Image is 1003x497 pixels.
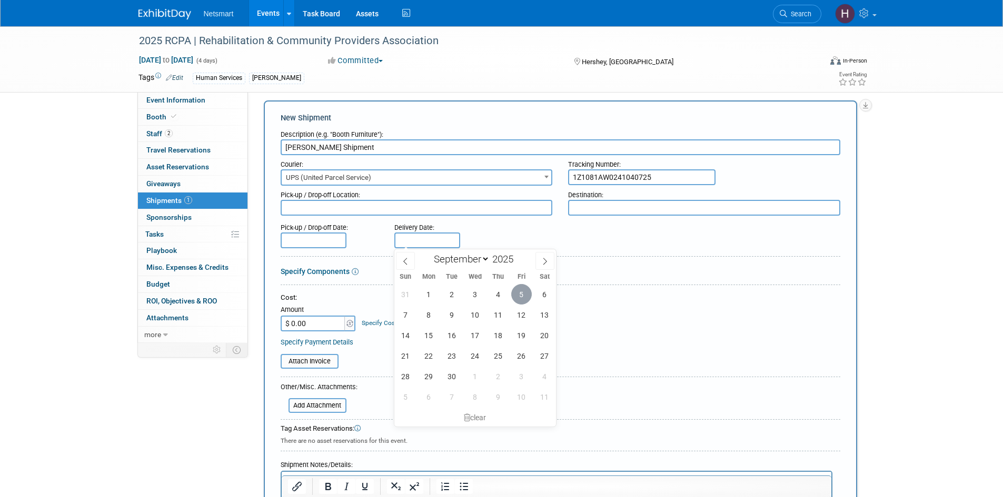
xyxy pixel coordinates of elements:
[419,366,439,387] span: September 29, 2025
[442,366,462,387] span: September 30, 2025
[146,246,177,255] span: Playbook
[486,273,510,280] span: Thu
[835,4,855,24] img: Hannah Norsworthy
[138,142,247,158] a: Travel Reservations
[319,479,337,494] button: Bold
[455,479,473,494] button: Bullet list
[463,273,486,280] span: Wed
[419,325,439,346] span: September 15, 2025
[395,284,416,305] span: August 31, 2025
[488,284,509,305] span: September 4, 2025
[324,55,387,66] button: Committed
[146,263,229,271] span: Misc. Expenses & Credits
[419,387,439,407] span: October 6, 2025
[511,325,532,346] span: September 19, 2025
[146,113,178,121] span: Booth
[490,253,521,265] input: Year
[442,305,462,325] span: September 9, 2025
[395,346,416,366] span: September 21, 2025
[465,284,485,305] span: September 3, 2025
[394,273,418,280] span: Sun
[465,325,485,346] span: September 17, 2025
[281,305,357,316] div: Amount
[281,186,553,200] div: Pick-up / Drop-off Location:
[488,387,509,407] span: October 9, 2025
[138,176,247,192] a: Giveaways
[193,73,245,84] div: Human Services
[442,325,462,346] span: September 16, 2025
[436,479,454,494] button: Numbered list
[281,113,840,124] div: New Shipment
[281,155,553,169] div: Courier:
[208,343,226,357] td: Personalize Event Tab Strip
[138,109,247,125] a: Booth
[138,293,247,309] a: ROI, Objectives & ROO
[249,73,304,84] div: [PERSON_NAME]
[281,267,350,276] a: Specify Components
[146,297,217,305] span: ROI, Objectives & ROO
[281,169,553,186] span: UPS (United Parcel Service)
[288,479,306,494] button: Insert/edit link
[488,325,509,346] span: September 18, 2025
[161,56,171,64] span: to
[773,5,821,23] a: Search
[488,305,509,325] span: September 11, 2025
[144,330,161,339] span: more
[488,346,509,366] span: September 25, 2025
[465,366,485,387] span: October 1, 2025
[534,325,555,346] span: September 20, 2025
[465,346,485,366] span: September 24, 2025
[146,129,173,138] span: Staff
[138,92,247,108] a: Event Information
[842,57,867,65] div: In-Person
[534,284,555,305] span: September 6, 2025
[138,242,247,259] a: Playbook
[281,218,379,232] div: Pick-up / Drop-off Date:
[165,129,173,137] span: 2
[395,305,416,325] span: September 7, 2025
[281,338,353,346] a: Specify Payment Details
[281,125,840,139] div: Description (e.g. "Booth Furniture"):
[759,55,868,70] div: Event Format
[138,209,247,226] a: Sponsorships
[511,284,532,305] span: September 5, 2025
[511,346,532,366] span: September 26, 2025
[146,213,192,221] span: Sponsorships
[395,387,416,407] span: October 5, 2025
[146,313,188,322] span: Attachments
[138,276,247,292] a: Budget
[440,273,463,280] span: Tue
[510,273,533,280] span: Fri
[226,343,247,357] td: Toggle Event Tabs
[534,305,555,325] span: September 13, 2025
[488,366,509,387] span: October 2, 2025
[138,192,247,209] a: Shipments1
[568,155,840,169] div: Tracking Number:
[356,479,374,494] button: Underline
[465,387,485,407] span: October 8, 2025
[830,56,841,65] img: Format-Inperson.png
[281,382,357,394] div: Other/Misc. Attachments:
[395,366,416,387] span: September 28, 2025
[135,32,806,50] div: 2025 RCPA | Rehabilitation & Community Providers Association
[146,196,192,205] span: Shipments
[138,310,247,326] a: Attachments
[138,72,183,84] td: Tags
[146,163,209,171] span: Asset Reservations
[465,305,485,325] span: September 10, 2025
[146,146,211,154] span: Travel Reservations
[281,434,840,445] div: There are no asset reservations for this event.
[511,366,532,387] span: October 3, 2025
[534,366,555,387] span: October 4, 2025
[281,293,840,303] div: Cost:
[787,10,811,18] span: Search
[138,126,247,142] a: Staff2
[204,9,234,18] span: Netsmart
[138,259,247,276] a: Misc. Expenses & Credits
[138,159,247,175] a: Asset Reservations
[195,57,217,64] span: (4 days)
[442,284,462,305] span: September 2, 2025
[838,72,867,77] div: Event Rating
[511,387,532,407] span: October 10, 2025
[387,479,405,494] button: Subscript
